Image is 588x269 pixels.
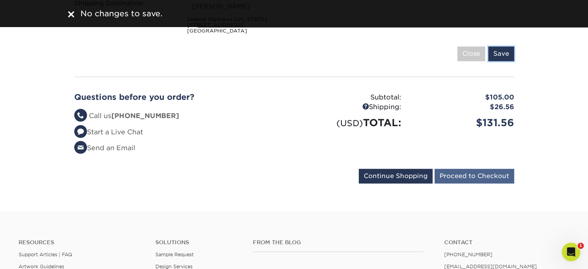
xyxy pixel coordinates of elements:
span: No changes to save. [80,9,162,18]
div: Subtotal: [294,93,407,103]
iframe: Intercom live chat [562,243,580,261]
a: [PHONE_NUMBER] [444,252,492,257]
input: Continue Shopping [359,169,433,183]
h4: Solutions [155,239,242,246]
input: Close [457,46,485,61]
small: (USD) [336,118,363,128]
input: Save [488,46,514,61]
input: Proceed to Checkout [435,169,514,183]
a: Send an Email [74,144,135,152]
div: Shipping: [294,102,407,112]
div: $105.00 [407,93,520,103]
a: Sample Request [155,252,194,257]
h2: Questions before you order? [74,93,288,102]
div: $131.56 [407,115,520,130]
a: Start a Live Chat [74,128,143,136]
li: Call us [74,111,288,121]
div: TOTAL: [294,115,407,130]
strong: [PHONE_NUMBER] [111,112,179,120]
a: Contact [444,239,569,246]
h4: From the Blog [253,239,423,246]
img: close [68,11,74,17]
div: $26.56 [407,102,520,112]
span: 1 [578,243,584,249]
h4: Resources [19,239,144,246]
